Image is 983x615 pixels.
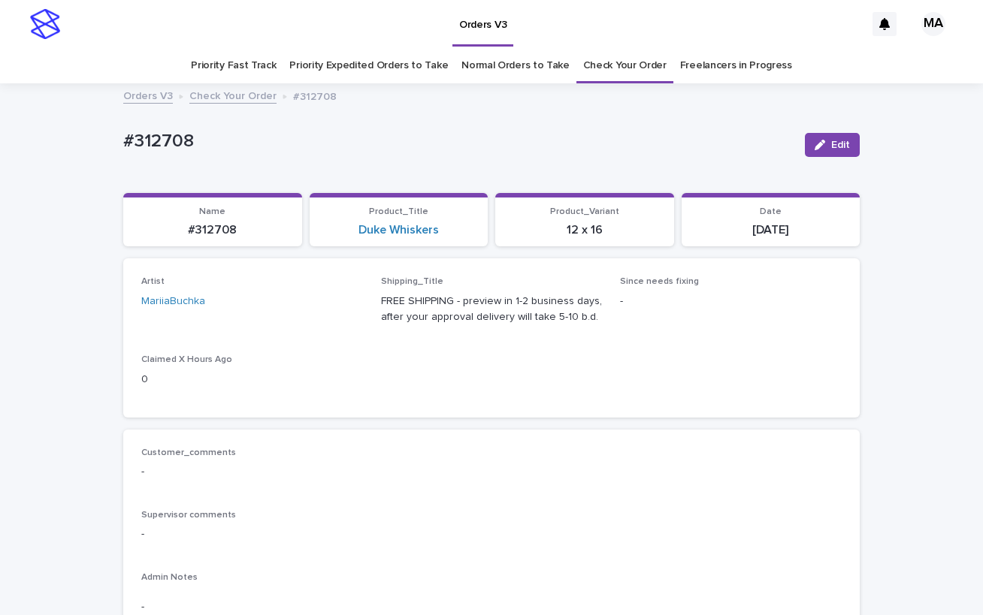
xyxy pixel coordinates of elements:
span: Admin Notes [141,573,198,582]
p: - [141,464,842,480]
p: - [620,294,842,309]
div: MA [921,12,945,36]
a: Orders V3 [123,86,173,104]
p: FREE SHIPPING - preview in 1-2 business days, after your approval delivery will take 5-10 b.d. [381,294,603,325]
span: Shipping_Title [381,277,443,286]
span: Since needs fixing [620,277,699,286]
p: 0 [141,372,363,387]
a: Freelancers in Progress [680,48,792,83]
span: Edit [831,140,850,150]
a: Duke Whiskers [358,223,439,237]
span: Customer_comments [141,448,236,457]
button: Edit [805,133,860,157]
a: Normal Orders to Take [461,48,570,83]
span: Name [199,207,225,216]
p: #312708 [132,223,293,237]
span: Product_Title [369,207,428,216]
p: 12 x 16 [504,223,665,237]
p: #312708 [123,131,793,152]
span: Product_Variant [550,207,619,216]
span: Supervisor comments [141,511,236,520]
span: Date [760,207,782,216]
p: - [141,599,842,615]
p: - [141,526,842,542]
a: Priority Fast Track [191,48,276,83]
p: [DATE] [691,223,851,237]
a: Check Your Order [583,48,667,83]
p: #312708 [293,87,337,104]
a: Priority Expedited Orders to Take [289,48,448,83]
a: MariiaBuchka [141,294,205,309]
a: Check Your Order [189,86,277,104]
span: Claimed X Hours Ago [141,355,232,364]
img: stacker-logo-s-only.png [30,9,60,39]
span: Artist [141,277,165,286]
